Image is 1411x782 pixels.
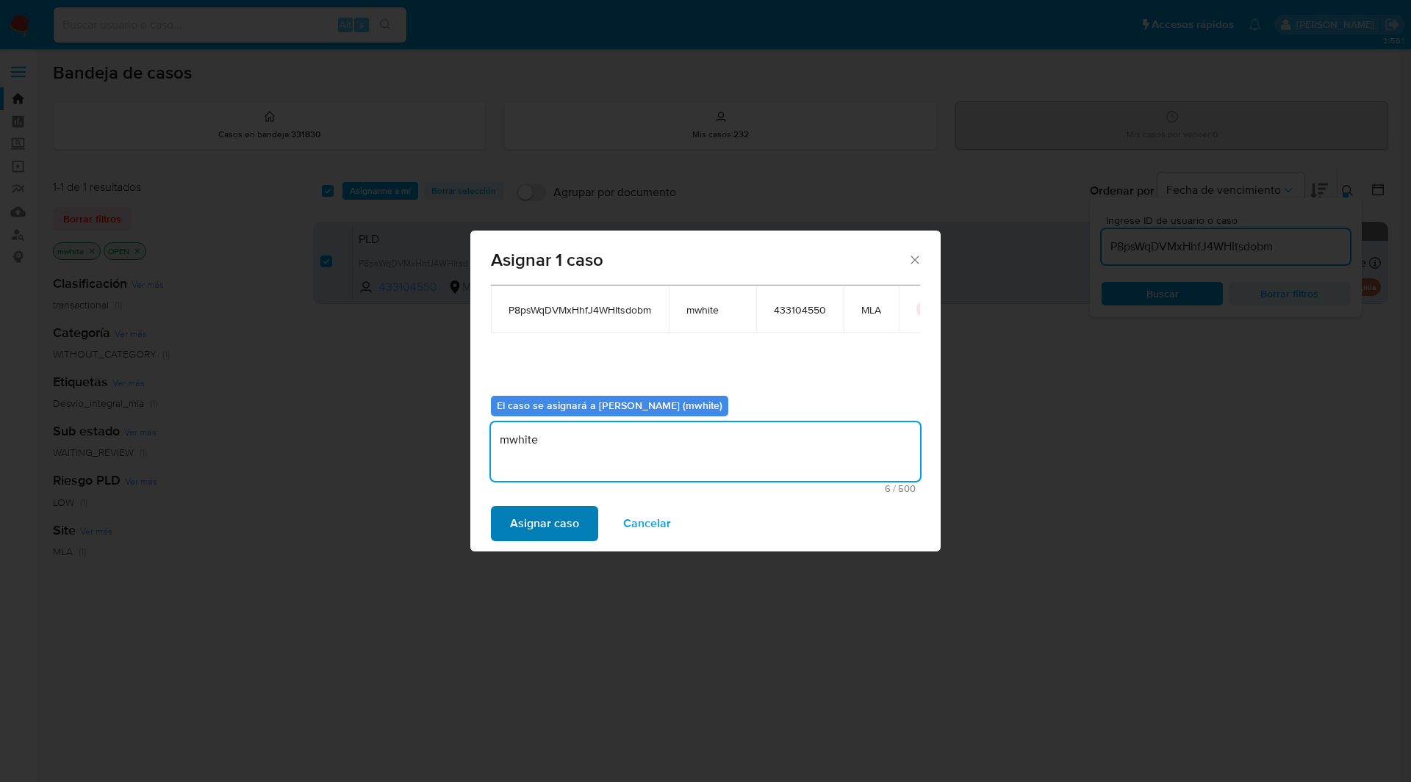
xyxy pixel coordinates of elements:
[491,506,598,541] button: Asignar caso
[916,300,934,318] button: icon-button
[470,231,941,551] div: assign-modal
[509,303,651,316] span: P8psWqDVMxHhfJ4WHItsdobm
[623,507,671,540] span: Cancelar
[491,251,908,269] span: Asignar 1 caso
[510,507,579,540] span: Asignar caso
[861,303,881,316] span: MLA
[491,422,920,481] textarea: mwhite
[686,303,739,316] span: mwhite
[497,398,722,413] b: El caso se asignará a [PERSON_NAME] (mwhite)
[604,506,690,541] button: Cancelar
[908,253,921,266] button: Cerrar ventana
[774,303,826,316] span: 433104550
[495,484,916,493] span: Máximo 500 caracteres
